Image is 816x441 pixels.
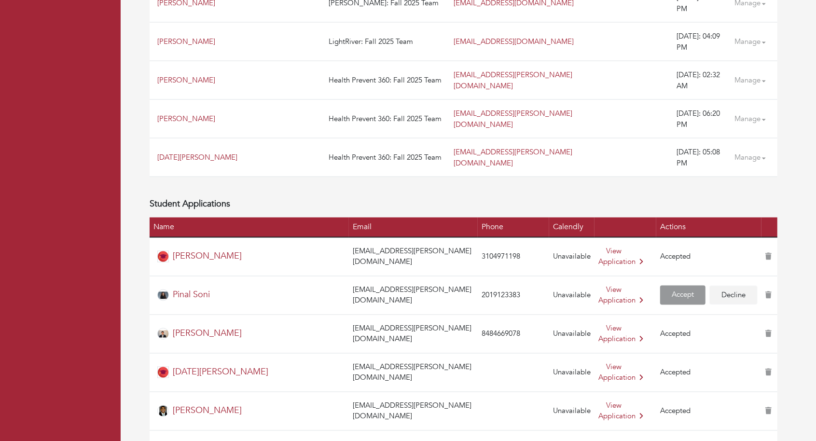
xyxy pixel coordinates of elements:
a: [DATE][PERSON_NAME] [173,366,268,378]
a: Manage [735,71,774,90]
img: Student-Icon-6b6867cbad302adf8029cb3ecf392088beec6a544309a027beb5b4b4576828a8.png [157,251,169,262]
td: 8484669078 [478,315,549,353]
th: Calendly [549,218,595,237]
td: Unavailable [549,353,595,392]
a: [PERSON_NAME] [173,405,242,417]
a: Manage [735,110,774,128]
img: Student-Icon-6b6867cbad302adf8029cb3ecf392088beec6a544309a027beb5b4b4576828a8.png [157,367,169,378]
td: [EMAIL_ADDRESS][PERSON_NAME][DOMAIN_NAME] [349,353,478,392]
a: [PERSON_NAME] [173,328,242,340]
a: [EMAIL_ADDRESS][DOMAIN_NAME] [454,37,574,46]
td: Accepted [656,237,761,276]
td: 3104971198 [478,237,549,276]
td: Unavailable [549,315,595,353]
td: Health Prevent 360: Fall 2025 Team [325,138,450,177]
a: [EMAIL_ADDRESS][PERSON_NAME][DOMAIN_NAME] [454,109,573,129]
td: Unavailable [549,237,595,276]
td: [EMAIL_ADDRESS][PERSON_NAME][DOMAIN_NAME] [349,315,478,353]
a: [PERSON_NAME] [173,250,242,262]
td: [EMAIL_ADDRESS][PERSON_NAME][DOMAIN_NAME] [349,276,478,315]
td: Health Prevent 360: Fall 2025 Team [325,61,450,100]
td: [DATE]: 04:09 PM [673,23,731,61]
a: View Application [598,324,643,345]
td: Unavailable [549,392,595,430]
a: View Application [598,285,643,306]
td: [EMAIL_ADDRESS][PERSON_NAME][DOMAIN_NAME] [349,237,478,276]
td: 2019123383 [478,276,549,315]
a: Manage [735,32,774,51]
td: Accepted [656,315,761,353]
a: View Application [598,247,643,267]
td: LightRiver: Fall 2025 Team [325,23,450,61]
th: Actions [656,218,761,237]
a: Decline [709,286,758,305]
td: Accepted [656,392,761,430]
img: marcusrocco_headshot%20(1).jpg [157,328,169,340]
td: Accepted [656,353,761,392]
a: [DATE][PERSON_NAME] [157,152,237,162]
img: TWarren_Badge.png [157,405,169,417]
td: Unavailable [549,276,595,315]
th: Phone [478,218,549,237]
td: [DATE]: 06:20 PM [673,100,731,138]
td: [DATE]: 05:08 PM [673,138,731,177]
img: PinalSoni1165.jpg [157,289,169,301]
a: Accept [660,286,705,305]
h4: Student Applications [150,199,777,210]
a: View Application [598,401,643,422]
a: View Application [598,362,643,383]
td: Health Prevent 360: Fall 2025 Team [325,100,450,138]
a: [EMAIL_ADDRESS][PERSON_NAME][DOMAIN_NAME] [454,70,573,91]
th: Name [150,218,349,237]
a: [PERSON_NAME] [157,37,215,46]
a: Pinal Soni [173,289,210,301]
th: Email [349,218,478,237]
a: [PERSON_NAME] [157,75,215,85]
a: [EMAIL_ADDRESS][PERSON_NAME][DOMAIN_NAME] [454,147,573,168]
a: Manage [735,148,774,167]
td: [DATE]: 02:32 AM [673,61,731,100]
a: [PERSON_NAME] [157,114,215,124]
td: [EMAIL_ADDRESS][PERSON_NAME][DOMAIN_NAME] [349,392,478,430]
